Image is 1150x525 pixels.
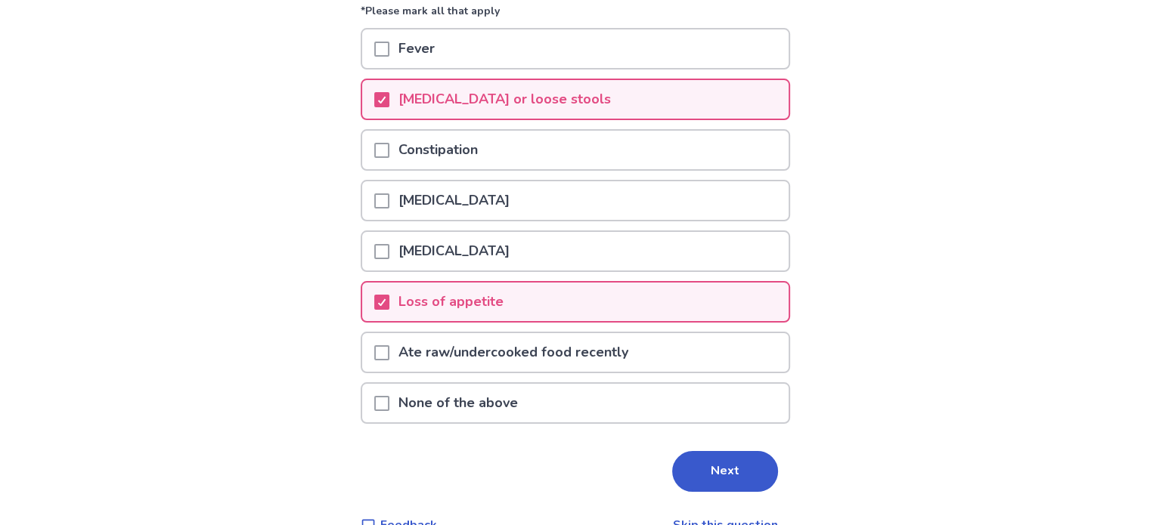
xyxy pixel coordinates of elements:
[389,131,487,169] p: Constipation
[672,451,778,492] button: Next
[389,29,444,68] p: Fever
[389,333,637,372] p: Ate raw/undercooked food recently
[389,181,519,220] p: [MEDICAL_DATA]
[389,283,513,321] p: Loss of appetite
[389,384,527,422] p: None of the above
[361,3,790,28] p: *Please mark all that apply
[389,232,519,270] p: [MEDICAL_DATA]
[389,80,620,119] p: [MEDICAL_DATA] or loose stools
